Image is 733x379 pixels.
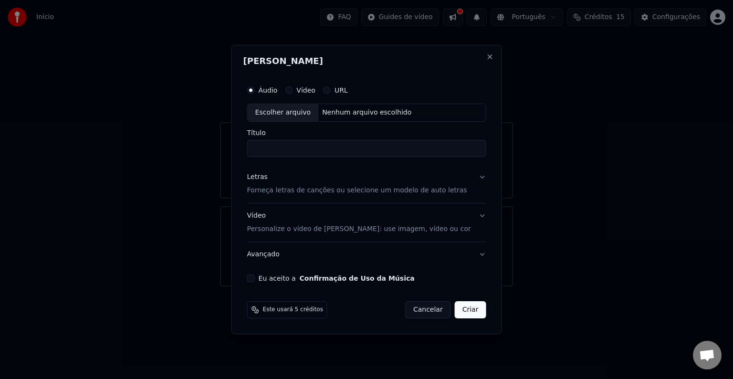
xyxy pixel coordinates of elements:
[247,224,471,234] p: Personalize o vídeo de [PERSON_NAME]: use imagem, vídeo ou cor
[263,306,323,314] span: Este usará 5 créditos
[243,57,490,65] h2: [PERSON_NAME]
[248,104,319,121] div: Escolher arquivo
[405,301,451,318] button: Cancelar
[247,129,486,136] label: Título
[247,211,471,234] div: Vídeo
[247,165,486,203] button: LetrasForneça letras de canções ou selecione um modelo de auto letras
[455,301,486,318] button: Criar
[247,242,486,267] button: Avançado
[300,275,415,282] button: Eu aceito a
[296,87,315,94] label: Vídeo
[247,203,486,242] button: VídeoPersonalize o vídeo de [PERSON_NAME]: use imagem, vídeo ou cor
[247,172,268,182] div: Letras
[259,87,278,94] label: Áudio
[259,275,415,282] label: Eu aceito a
[247,186,467,195] p: Forneça letras de canções ou selecione um modelo de auto letras
[335,87,348,94] label: URL
[318,108,415,117] div: Nenhum arquivo escolhido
